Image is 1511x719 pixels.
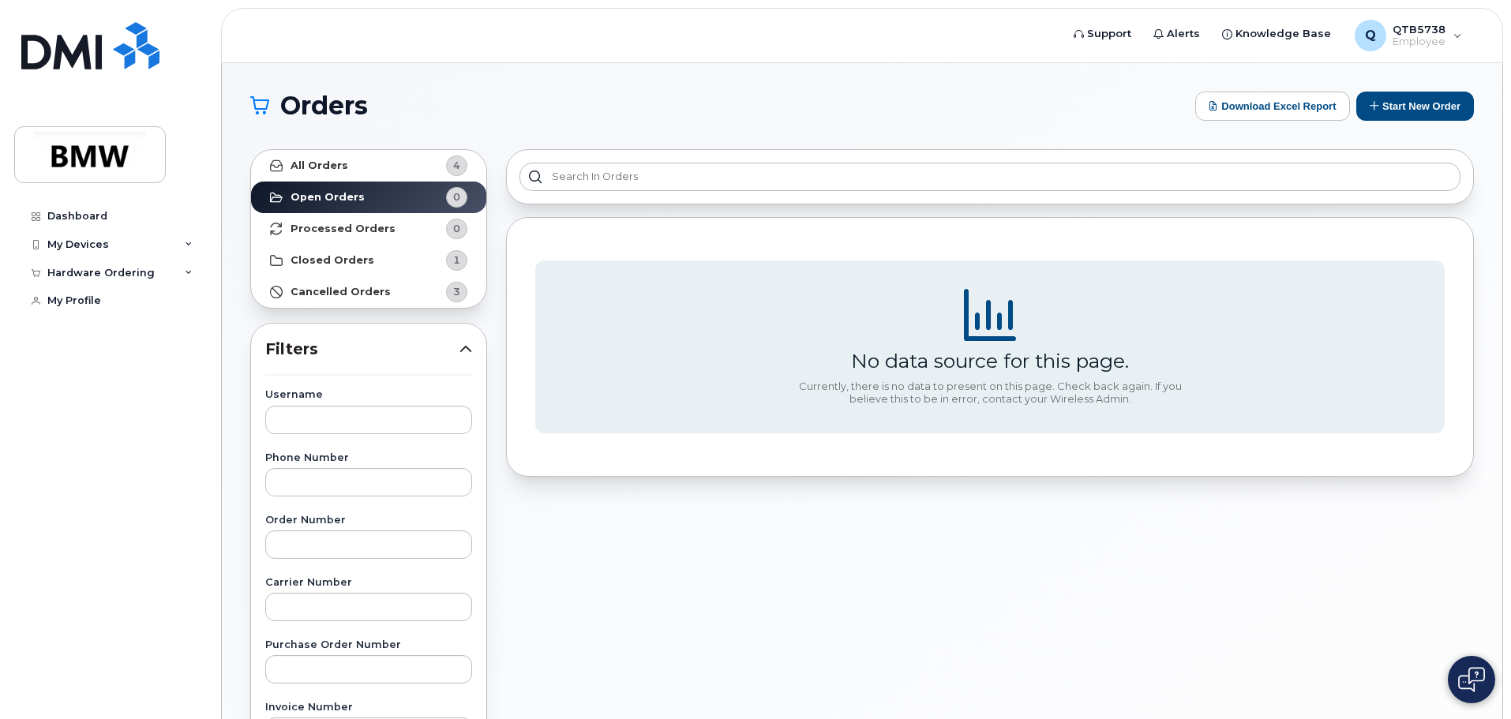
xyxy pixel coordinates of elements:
button: Download Excel Report [1195,92,1350,121]
strong: Open Orders [291,191,365,204]
a: Cancelled Orders3 [251,276,486,308]
strong: Processed Orders [291,223,396,235]
div: No data source for this page. [851,349,1129,373]
input: Search in orders [519,163,1460,191]
span: 0 [453,189,460,204]
label: Username [265,390,472,400]
span: 0 [453,221,460,236]
span: 3 [453,284,460,299]
a: Open Orders0 [251,182,486,213]
a: All Orders4 [251,150,486,182]
img: Open chat [1458,667,1485,692]
strong: Closed Orders [291,254,374,267]
span: 1 [453,253,460,268]
label: Carrier Number [265,578,472,588]
strong: Cancelled Orders [291,286,391,298]
a: Processed Orders0 [251,213,486,245]
button: Start New Order [1356,92,1474,121]
label: Phone Number [265,453,472,463]
span: Orders [280,94,368,118]
a: Closed Orders1 [251,245,486,276]
span: Filters [265,338,459,361]
label: Invoice Number [265,702,472,713]
label: Order Number [265,515,472,526]
span: 4 [453,158,460,173]
label: Purchase Order Number [265,640,472,650]
div: Currently, there is no data to present on this page. Check back again. If you believe this to be ... [793,380,1187,405]
strong: All Orders [291,159,348,172]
